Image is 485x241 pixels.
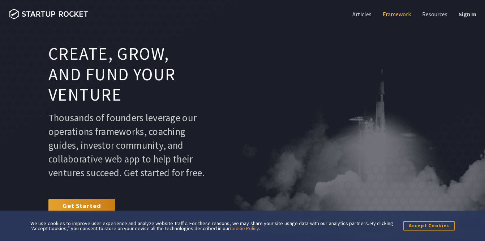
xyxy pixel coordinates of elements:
[421,10,447,18] a: Resources
[30,221,393,231] div: We use cookies to improve user experience and analyze website traffic. For these reasons, we may ...
[48,111,206,179] p: Thousands of founders leverage our operations frameworks, coaching guides, investor community, an...
[230,225,259,232] a: Cookie Policy
[48,44,206,105] h1: Create, grow, and fund your venture
[457,10,476,18] a: Sign In
[381,10,411,18] a: Framework
[48,199,115,212] a: Get Started
[351,10,372,18] a: Articles
[403,221,455,230] button: Accept Cookies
